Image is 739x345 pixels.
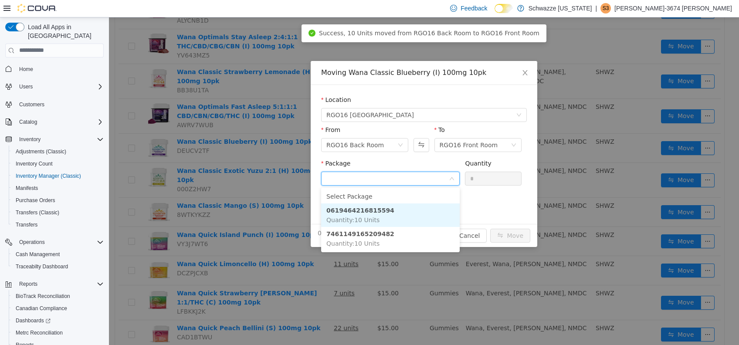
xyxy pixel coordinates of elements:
[12,291,74,301] a: BioTrack Reconciliation
[413,52,420,59] i: icon: close
[12,249,63,260] a: Cash Management
[19,83,33,90] span: Users
[217,199,271,206] span: Quantity : 10 Units
[212,186,351,210] li: 0619464216815594
[331,121,389,134] div: RGO16 Front Room
[2,133,107,145] button: Inventory
[16,64,37,74] a: Home
[16,134,104,145] span: Inventory
[16,279,41,289] button: Reports
[16,172,81,179] span: Inventory Manager (Classic)
[12,328,104,338] span: Metrc Reconciliation
[16,81,36,92] button: Users
[19,239,45,246] span: Operations
[402,125,407,131] i: icon: down
[19,101,44,108] span: Customers
[217,223,271,230] span: Quantity : 10 Units
[16,329,63,336] span: Metrc Reconciliation
[212,109,231,116] label: From
[404,44,428,68] button: Close
[212,210,351,233] li: 7461149165209482
[212,172,351,186] li: Select Package
[16,117,104,127] span: Catalog
[12,249,104,260] span: Cash Management
[9,170,107,182] button: Inventory Manager (Classic)
[16,148,66,155] span: Adjustments (Classic)
[12,195,104,206] span: Purchase Orders
[12,303,71,314] a: Canadian Compliance
[356,142,383,149] label: Quantity
[217,91,305,104] span: RGO16 Alamogordo
[12,183,41,193] a: Manifests
[24,23,104,40] span: Load All Apps in [GEOGRAPHIC_DATA]
[212,142,241,149] label: Package
[12,315,54,326] a: Dashboards
[2,116,107,128] button: Catalog
[9,315,107,327] a: Dashboards
[9,290,107,302] button: BioTrack Reconciliation
[16,317,51,324] span: Dashboards
[16,263,68,270] span: Traceabilty Dashboard
[16,81,104,92] span: Users
[9,302,107,315] button: Canadian Compliance
[2,236,107,248] button: Operations
[16,117,41,127] button: Catalog
[12,159,56,169] a: Inventory Count
[19,118,37,125] span: Catalog
[9,145,107,158] button: Adjustments (Classic)
[12,220,104,230] span: Transfers
[614,3,732,14] p: [PERSON_NAME]-3674 [PERSON_NAME]
[16,237,48,247] button: Operations
[12,207,104,218] span: Transfers (Classic)
[19,281,37,287] span: Reports
[600,3,611,14] div: Sarah-3674 Holmes
[217,156,340,169] input: Package
[2,63,107,75] button: Home
[12,328,66,338] a: Metrc Reconciliation
[212,79,242,86] label: Location
[210,12,431,19] span: Success, 10 Units moved from RGO16 Back Room to RGO16 Front Room
[12,171,85,181] a: Inventory Manager (Classic)
[9,219,107,231] button: Transfers
[12,146,104,157] span: Adjustments (Classic)
[9,206,107,219] button: Transfers (Classic)
[16,134,44,145] button: Inventory
[16,99,48,110] a: Customers
[12,146,70,157] a: Adjustments (Classic)
[495,4,513,13] input: Dark Mode
[12,261,71,272] a: Traceabilty Dashboard
[9,182,107,194] button: Manifests
[529,3,592,14] p: Schwazze [US_STATE]
[9,327,107,339] button: Metrc Reconciliation
[16,197,55,204] span: Purchase Orders
[16,221,37,228] span: Transfers
[217,121,275,134] div: RGO16 Back Room
[2,278,107,290] button: Reports
[603,3,609,14] span: S3
[407,95,413,101] i: icon: down
[343,211,378,225] button: Cancel
[200,12,207,19] i: icon: check-circle
[12,261,104,272] span: Traceabilty Dashboard
[19,136,41,143] span: Inventory
[2,81,107,93] button: Users
[209,211,277,220] span: 0 Units will be moved.
[595,3,597,14] p: |
[16,305,67,312] span: Canadian Compliance
[217,213,285,220] strong: 7461149165209482
[16,64,104,74] span: Home
[12,291,104,301] span: BioTrack Reconciliation
[305,121,320,135] button: Swap
[340,159,346,165] i: icon: down
[356,155,412,168] input: Quantity
[212,51,418,60] div: Moving Wana Classic Blueberry (I) 100mg 10pk
[12,159,104,169] span: Inventory Count
[12,183,104,193] span: Manifests
[19,66,33,73] span: Home
[16,99,104,110] span: Customers
[289,125,294,131] i: icon: down
[9,248,107,260] button: Cash Management
[217,189,285,196] strong: 0619464216815594
[16,185,38,192] span: Manifests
